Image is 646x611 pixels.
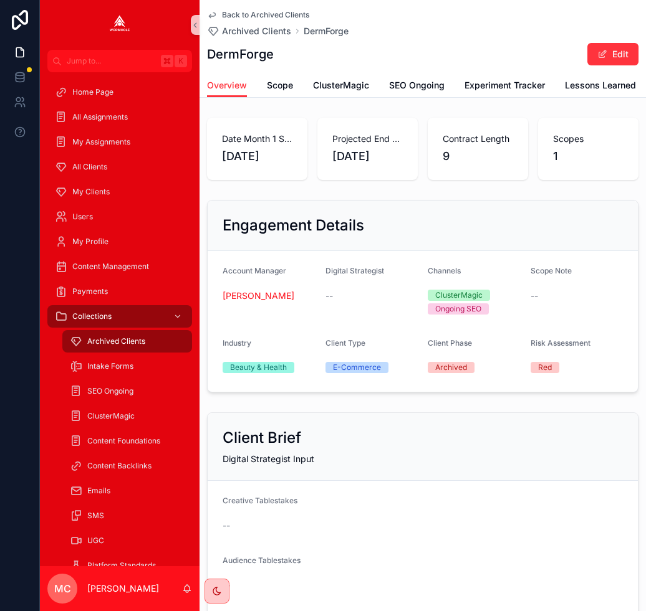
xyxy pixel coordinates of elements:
button: Jump to...K [47,50,192,72]
a: Scope [267,74,293,99]
a: Platform Standards [62,554,192,577]
span: Projected End of Scope [332,133,403,145]
a: SEO Ongoing [62,380,192,402]
span: Jump to... [67,56,156,66]
span: K [176,56,186,66]
span: Risk Assessment [531,338,591,348]
span: Archived Clients [222,25,291,37]
span: Platform Standards [87,561,156,571]
span: My Clients [72,187,110,197]
a: Content Foundations [62,430,192,452]
span: Back to Archived Clients [222,10,309,20]
span: Archived Clients [87,336,145,346]
a: ClusterMagic [62,405,192,427]
span: Home Page [72,87,113,97]
a: Lessons Learned [565,74,636,99]
span: UGC [87,536,104,546]
span: Content Foundations [87,436,160,446]
span: Overview [207,79,247,92]
a: All Assignments [47,106,192,128]
span: Channels [428,266,461,275]
span: SMS [87,511,104,521]
span: Lessons Learned [565,79,636,92]
span: Emails [87,486,110,496]
a: SMS [62,504,192,527]
span: Experiment Tracker [465,79,545,92]
a: ClusterMagic [313,74,369,99]
span: Digital Strategist Input [223,453,314,464]
span: Audience Tablestakes [223,556,301,565]
a: Intake Forms [62,355,192,377]
a: Content Management [47,255,192,278]
a: Archived Clients [207,25,291,37]
a: [PERSON_NAME] [223,290,294,302]
span: Client Type [325,338,365,348]
span: Creative Tablestakes [223,496,297,505]
img: App logo [110,15,130,35]
p: [PERSON_NAME] [87,582,159,595]
span: -- [531,290,538,302]
span: Client Phase [428,338,472,348]
span: Date Month 1 Starts [222,133,292,145]
div: ClusterMagic [435,290,483,301]
span: All Assignments [72,112,128,122]
a: My Profile [47,230,192,253]
span: [DATE] [332,148,403,165]
span: Scopes [553,133,624,145]
h1: DermForge [207,45,274,63]
span: -- [325,290,333,302]
span: MC [54,581,71,596]
span: SEO Ongoing [389,79,445,92]
h2: Engagement Details [223,216,364,235]
span: ClusterMagic [313,79,369,92]
span: Digital Strategist [325,266,384,275]
button: Edit [587,43,639,65]
span: Contract Length [443,133,513,145]
span: Intake Forms [87,361,133,371]
div: E-Commerce [333,362,381,373]
a: Archived Clients [62,330,192,353]
span: All Clients [72,162,107,172]
span: Payments [72,287,108,296]
span: SEO Ongoing [87,386,133,396]
span: [DATE] [222,148,292,165]
a: Home Page [47,81,192,103]
a: Content Backlinks [62,455,192,477]
span: Scope [267,79,293,92]
span: ClusterMagic [87,411,135,421]
a: Payments [47,280,192,303]
span: Content Backlinks [87,461,152,471]
span: 9 [443,148,513,165]
a: Overview [207,74,247,98]
div: Archived [435,362,467,373]
span: Account Manager [223,266,286,275]
span: Content Management [72,262,149,272]
a: All Clients [47,156,192,178]
a: Back to Archived Clients [207,10,309,20]
h2: Client Brief [223,428,301,448]
a: Collections [47,305,192,328]
a: Emails [62,480,192,502]
a: Experiment Tracker [465,74,545,99]
a: Users [47,206,192,228]
a: DermForge [304,25,349,37]
span: -- [223,519,230,532]
span: My Profile [72,237,108,247]
a: SEO Ongoing [389,74,445,99]
span: Collections [72,311,112,321]
span: Users [72,212,93,222]
span: Scope Note [531,266,572,275]
span: 1 [553,148,624,165]
a: My Clients [47,181,192,203]
div: Red [538,362,552,373]
div: scrollable content [40,72,200,566]
div: Ongoing SEO [435,303,481,315]
a: UGC [62,529,192,552]
div: Beauty & Health [230,362,287,373]
span: Industry [223,338,251,348]
a: My Assignments [47,131,192,153]
span: My Assignments [72,137,130,147]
